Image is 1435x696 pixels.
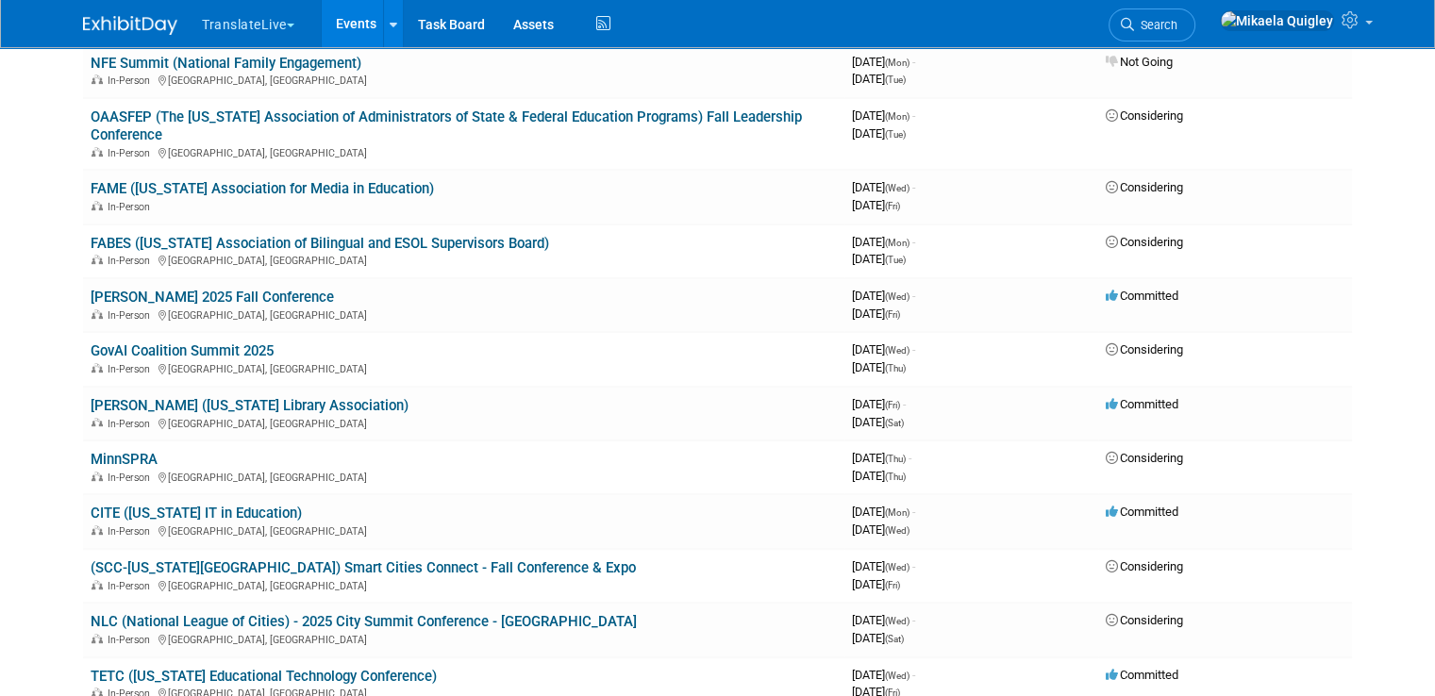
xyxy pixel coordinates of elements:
[852,307,900,321] span: [DATE]
[885,58,909,68] span: (Mon)
[1106,342,1183,356] span: Considering
[912,505,915,519] span: -
[92,255,103,264] img: In-Person Event
[852,108,915,123] span: [DATE]
[852,668,915,682] span: [DATE]
[885,309,900,320] span: (Fri)
[91,72,837,87] div: [GEOGRAPHIC_DATA], [GEOGRAPHIC_DATA]
[1106,451,1183,465] span: Considering
[885,111,909,122] span: (Mon)
[885,129,906,140] span: (Tue)
[108,309,156,322] span: In-Person
[92,147,103,157] img: In-Person Event
[91,631,837,646] div: [GEOGRAPHIC_DATA], [GEOGRAPHIC_DATA]
[92,472,103,481] img: In-Person Event
[852,469,906,483] span: [DATE]
[885,201,900,211] span: (Fri)
[1106,180,1183,194] span: Considering
[91,668,437,685] a: TETC ([US_STATE] Educational Technology Conference)
[91,108,802,143] a: OAASFEP (The [US_STATE] Association of Administrators of State & Federal Education Programs) Fall...
[1106,559,1183,573] span: Considering
[91,342,274,359] a: GovAI Coalition Summit 2025
[91,235,549,252] a: FABES ([US_STATE] Association of Bilingual and ESOL Supervisors Board)
[912,559,915,573] span: -
[885,363,906,373] span: (Thu)
[852,180,915,194] span: [DATE]
[92,418,103,427] img: In-Person Event
[91,469,837,484] div: [GEOGRAPHIC_DATA], [GEOGRAPHIC_DATA]
[852,72,906,86] span: [DATE]
[852,252,906,266] span: [DATE]
[885,616,909,626] span: (Wed)
[91,577,837,592] div: [GEOGRAPHIC_DATA], [GEOGRAPHIC_DATA]
[852,613,915,627] span: [DATE]
[1109,8,1195,41] a: Search
[852,55,915,69] span: [DATE]
[852,577,900,591] span: [DATE]
[108,147,156,159] span: In-Person
[1106,289,1178,303] span: Committed
[92,363,103,373] img: In-Person Event
[852,559,915,573] span: [DATE]
[92,525,103,535] img: In-Person Event
[92,201,103,210] img: In-Person Event
[912,108,915,123] span: -
[1106,397,1178,411] span: Committed
[91,451,158,468] a: MinnSPRA
[92,634,103,643] img: In-Person Event
[91,180,434,197] a: FAME ([US_STATE] Association for Media in Education)
[108,363,156,375] span: In-Person
[83,16,177,35] img: ExhibitDay
[885,255,906,265] span: (Tue)
[912,235,915,249] span: -
[91,415,837,430] div: [GEOGRAPHIC_DATA], [GEOGRAPHIC_DATA]
[912,289,915,303] span: -
[885,454,906,464] span: (Thu)
[885,525,909,536] span: (Wed)
[852,342,915,356] span: [DATE]
[1106,235,1183,249] span: Considering
[108,75,156,87] span: In-Person
[91,252,837,267] div: [GEOGRAPHIC_DATA], [GEOGRAPHIC_DATA]
[91,360,837,375] div: [GEOGRAPHIC_DATA], [GEOGRAPHIC_DATA]
[91,522,837,538] div: [GEOGRAPHIC_DATA], [GEOGRAPHIC_DATA]
[912,668,915,682] span: -
[91,613,637,630] a: NLC (National League of Cities) - 2025 City Summit Conference - [GEOGRAPHIC_DATA]
[92,580,103,589] img: In-Person Event
[852,397,906,411] span: [DATE]
[852,126,906,141] span: [DATE]
[852,235,915,249] span: [DATE]
[912,342,915,356] span: -
[885,634,904,644] span: (Sat)
[852,631,904,645] span: [DATE]
[1106,668,1178,682] span: Committed
[1106,108,1183,123] span: Considering
[91,505,302,522] a: CITE ([US_STATE] IT in Education)
[91,559,636,576] a: (SCC-[US_STATE][GEOGRAPHIC_DATA]) Smart Cities Connect - Fall Conference & Expo
[91,397,409,414] a: [PERSON_NAME] ([US_STATE] Library Association)
[909,451,911,465] span: -
[1106,505,1178,519] span: Committed
[852,415,904,429] span: [DATE]
[92,75,103,84] img: In-Person Event
[912,55,915,69] span: -
[1220,10,1334,31] img: Mikaela Quigley
[885,238,909,248] span: (Mon)
[92,309,103,319] img: In-Person Event
[903,397,906,411] span: -
[885,400,900,410] span: (Fri)
[852,198,900,212] span: [DATE]
[885,562,909,572] span: (Wed)
[108,201,156,213] span: In-Person
[885,418,904,428] span: (Sat)
[91,55,361,72] a: NFE Summit (National Family Engagement)
[885,671,909,681] span: (Wed)
[885,472,906,482] span: (Thu)
[852,505,915,519] span: [DATE]
[1106,55,1173,69] span: Not Going
[852,360,906,374] span: [DATE]
[912,180,915,194] span: -
[108,634,156,646] span: In-Person
[91,144,837,159] div: [GEOGRAPHIC_DATA], [GEOGRAPHIC_DATA]
[91,307,837,322] div: [GEOGRAPHIC_DATA], [GEOGRAPHIC_DATA]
